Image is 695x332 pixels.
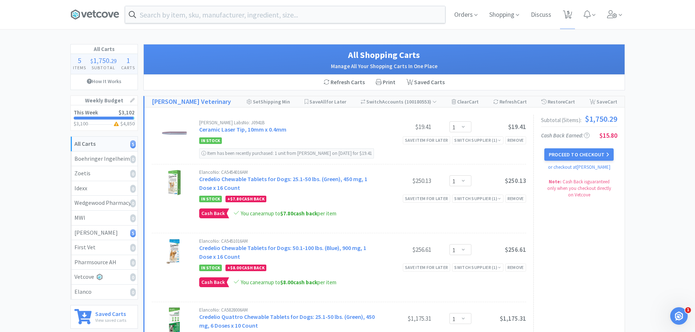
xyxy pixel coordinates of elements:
div: Switch Supplier ( 1 ) [454,137,501,144]
iframe: Intercom live chat [670,307,688,325]
span: $8.00 [230,265,241,270]
div: Boehringer Ingelheim [74,154,134,164]
span: Cash Back [200,278,227,287]
span: Cash Back is guaranteed only when you checkout directly on Vetcove [547,179,611,198]
div: Restore [541,96,575,107]
span: Cart [565,98,575,105]
span: 4,850 [123,120,135,127]
i: 0 [130,244,136,252]
h1: Weekly Budget [71,96,138,105]
span: 5 [78,56,81,65]
div: Subtotal ( 5 item s ): [541,115,617,123]
i: 0 [130,259,136,267]
div: Print [370,75,401,90]
span: $ [90,57,93,65]
a: Zoetis0 [71,166,138,181]
a: MWI0 [71,211,138,226]
div: Accounts [361,96,437,107]
div: Remove [505,263,526,271]
h2: Manage All Your Shopping Carts In One Place [151,62,617,71]
div: $19.41 [377,122,431,131]
span: In Stock [199,196,222,202]
a: Credelio Chewable Tablets for Dogs: 50.1-100 lbs. (Blue), 900 mg, 1 Dose x 16 Count [199,244,366,260]
span: Cart [517,98,527,105]
div: Save item for later [403,195,451,202]
h1: [PERSON_NAME] Veterinary [152,97,231,107]
span: 1 [685,307,691,313]
a: 5 [560,12,575,19]
div: + Cash Back [225,196,266,202]
a: [PERSON_NAME]5 [71,226,138,241]
i: 5 [130,229,136,237]
div: Shipping Min [247,96,290,107]
div: + Cash Back [225,265,266,271]
span: Cash Back [200,209,227,218]
img: cee7b72d2d504f2dbb2f38f78d7c6478_70739.jpeg [162,120,187,146]
div: [PERSON_NAME] [74,228,134,238]
span: You can earn up to per item [241,279,336,286]
div: Elanco No: CA5454016AM [199,170,377,175]
span: $19.41 [508,123,526,131]
a: Pharmsource AH0 [71,255,138,270]
h2: This Week [74,110,98,115]
span: $7.80 [280,210,293,217]
div: Clear [452,96,479,107]
span: In Stock [199,265,222,271]
i: 0 [130,199,136,207]
i: 0 [130,273,136,281]
a: Idexx0 [71,181,138,196]
span: 1 [126,56,130,65]
h6: Saved Carts [95,309,126,317]
span: $3,100 [74,120,88,127]
h1: All Carts [71,44,138,54]
img: 00ed8a786f7347ea98863a7744918d45_286890.jpeg [162,239,187,264]
span: In Stock [199,137,222,144]
a: Discuss [528,12,554,18]
div: Refresh Carts [318,75,370,90]
p: View saved carts [95,317,126,324]
div: Save [590,96,617,107]
div: $250.13 [377,176,431,185]
div: [PERSON_NAME] Labs No: J0941B [199,120,377,125]
i: 0 [130,288,136,296]
h1: All Shopping Carts [151,48,617,62]
h4: Items [71,64,88,71]
button: Proceed to Checkout [544,148,614,161]
a: Credelio Chewable Tablets for Dogs: 25.1-50 lbs. (Green), 450 mg, 1 Dose x 16 Count [199,175,367,191]
span: Switch [366,98,382,105]
img: fb9e9d49fb15485ab4eba42b362f07b9_233586.jpeg [162,170,187,195]
i: 0 [130,214,136,222]
div: Pharmsource AH [74,258,134,267]
span: Cart [607,98,617,105]
a: How It Works [71,74,138,88]
a: All Carts5 [71,137,138,152]
div: Idexx [74,184,134,193]
strong: All Carts [74,140,96,147]
div: Switch Supplier ( 1 ) [454,264,501,271]
div: Elanco No: CA5828006AM [199,308,377,312]
div: Save item for later [403,136,451,144]
span: $3,102 [119,109,135,116]
a: or checkout at [PERSON_NAME] [548,164,610,170]
span: $256.61 [505,246,526,254]
div: Refresh [493,96,527,107]
a: Credelio Quattro Chewable Tablets for Dogs: 25.1-50 lbs. (Green), 450 mg, 6 Doses x 10 Count [199,313,375,329]
div: Save item for later [403,263,451,271]
a: Boehringer Ingelheim0 [71,152,138,167]
a: Wedgewood Pharmacy0 [71,196,138,211]
div: Elanco [74,287,134,297]
div: $1,175.31 [377,314,431,323]
strong: cash back [280,210,317,217]
div: Switch Supplier ( 1 ) [454,195,501,202]
i: 0 [130,170,136,178]
span: 1,750 [93,56,109,65]
span: Set [253,98,260,105]
span: $1,175.31 [500,315,526,323]
span: $250.13 [505,177,526,185]
span: All [320,98,326,105]
div: Item has been recently purchased: 1 unit from [PERSON_NAME] on [DATE] for $19.41 [199,148,374,159]
a: This Week$3,102$3,100$4,850 [71,105,138,130]
div: Vetcove [74,272,134,282]
div: $256.61 [377,245,431,254]
a: Saved Carts [401,75,450,90]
